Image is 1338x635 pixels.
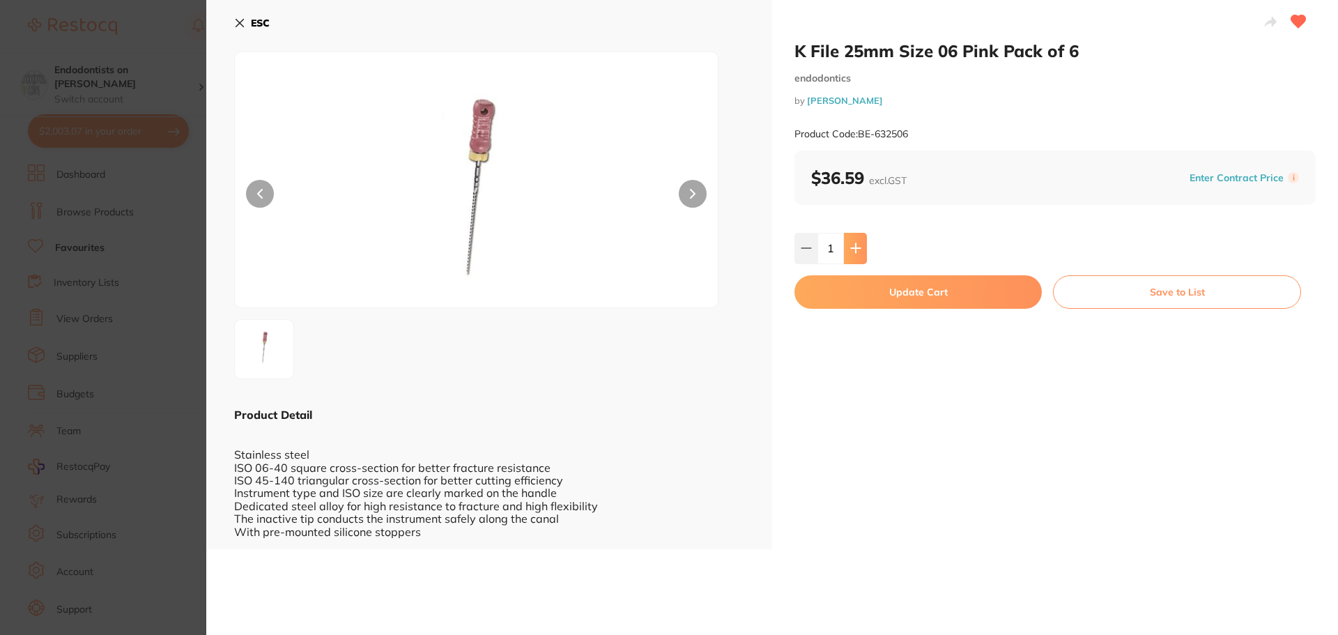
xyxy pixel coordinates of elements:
button: Save to List [1053,275,1301,309]
button: Update Cart [794,275,1042,309]
img: Zw [332,87,622,307]
span: excl. GST [869,174,907,187]
small: endodontics [794,72,1316,84]
label: i [1288,172,1299,183]
div: Stainless steel ISO 06-40 square cross-section for better fracture resistance ISO 45-140 triangul... [234,422,744,538]
a: [PERSON_NAME] [807,95,883,106]
b: ESC [251,17,270,29]
button: Enter Contract Price [1185,171,1288,185]
small: by [794,95,1316,106]
small: Product Code: BE-632506 [794,128,908,140]
img: Zw [239,324,289,374]
b: Product Detail [234,408,312,422]
h2: K File 25mm Size 06 Pink Pack of 6 [794,40,1316,61]
b: $36.59 [811,167,907,188]
button: ESC [234,11,270,35]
